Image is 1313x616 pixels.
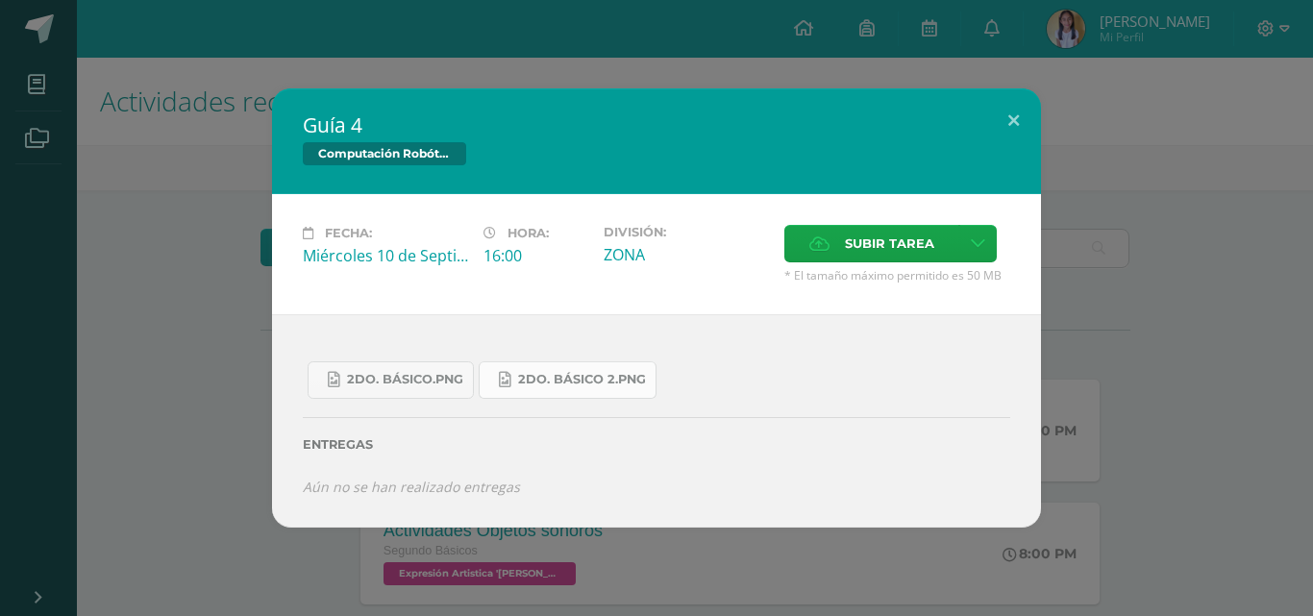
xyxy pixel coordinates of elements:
[303,437,1010,452] label: Entregas
[508,226,549,240] span: Hora:
[604,244,769,265] div: ZONA
[303,111,1010,138] h2: Guía 4
[518,372,646,387] span: 2do. Básico 2.png
[784,267,1010,283] span: * El tamaño máximo permitido es 50 MB
[604,225,769,239] label: División:
[479,361,656,399] a: 2do. Básico 2.png
[483,245,588,266] div: 16:00
[308,361,474,399] a: 2do. Básico.png
[303,142,466,165] span: Computación Robótica
[303,478,520,496] i: Aún no se han realizado entregas
[986,88,1041,154] button: Close (Esc)
[347,372,463,387] span: 2do. Básico.png
[325,226,372,240] span: Fecha:
[845,226,934,261] span: Subir tarea
[303,245,468,266] div: Miércoles 10 de Septiembre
